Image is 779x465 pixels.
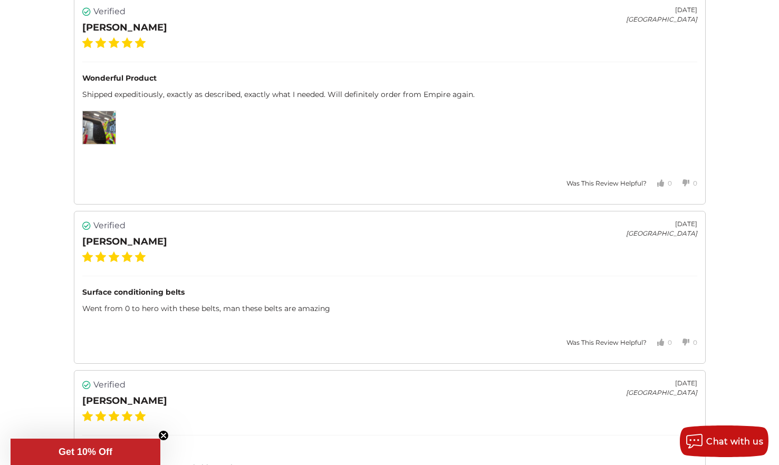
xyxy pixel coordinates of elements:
[626,5,697,15] div: [DATE]
[93,5,126,18] span: Verified
[11,439,160,465] div: Get 10% OffClose teaser
[82,251,93,262] label: 1 Star
[158,430,169,441] button: Close teaser
[109,411,119,421] label: 3 Stars
[82,37,93,48] label: 1 Star
[647,330,672,355] button: Votes Up
[82,21,167,35] div: [PERSON_NAME]
[95,411,106,421] label: 2 Stars
[647,171,672,196] button: Votes Up
[82,287,697,298] div: Surface conditioning belts
[82,446,697,457] div: Excellent product
[668,338,672,346] span: 0
[668,179,672,187] span: 0
[135,251,146,262] label: 5 Stars
[706,437,763,447] span: Chat with us
[93,219,126,232] span: Verified
[626,229,697,238] div: [GEOGRAPHIC_DATA]
[82,411,93,421] label: 1 Star
[82,73,697,84] div: Wonderful Product
[680,425,768,457] button: Chat with us
[566,338,647,347] div: Was This Review Helpful?
[328,90,475,99] span: Will definitely order from Empire again.
[83,111,116,144] img: Review Image
[626,15,697,24] div: [GEOGRAPHIC_DATA]
[122,411,132,421] label: 4 Stars
[82,394,167,408] div: [PERSON_NAME]
[566,179,647,188] div: Was This Review Helpful?
[122,251,132,262] label: 4 Stars
[82,7,91,16] i: Verified user
[693,179,697,187] span: 0
[135,37,146,48] label: 5 Stars
[626,379,697,388] div: [DATE]
[82,304,330,313] span: Went from 0 to hero with these belts, man these belts are amazing
[82,90,328,99] span: Shipped expeditiously, exactly as described, exactly what I needed.
[95,251,106,262] label: 2 Stars
[135,411,146,421] label: 5 Stars
[109,251,119,262] label: 3 Stars
[109,37,119,48] label: 3 Stars
[122,37,132,48] label: 4 Stars
[82,381,91,389] i: Verified user
[672,330,697,355] button: Votes Down
[672,171,697,196] button: Votes Down
[693,338,697,346] span: 0
[82,235,167,249] div: [PERSON_NAME]
[626,388,697,398] div: [GEOGRAPHIC_DATA]
[93,379,126,391] span: Verified
[626,219,697,229] div: [DATE]
[59,447,112,457] span: Get 10% Off
[95,37,106,48] label: 2 Stars
[82,221,91,230] i: Verified user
